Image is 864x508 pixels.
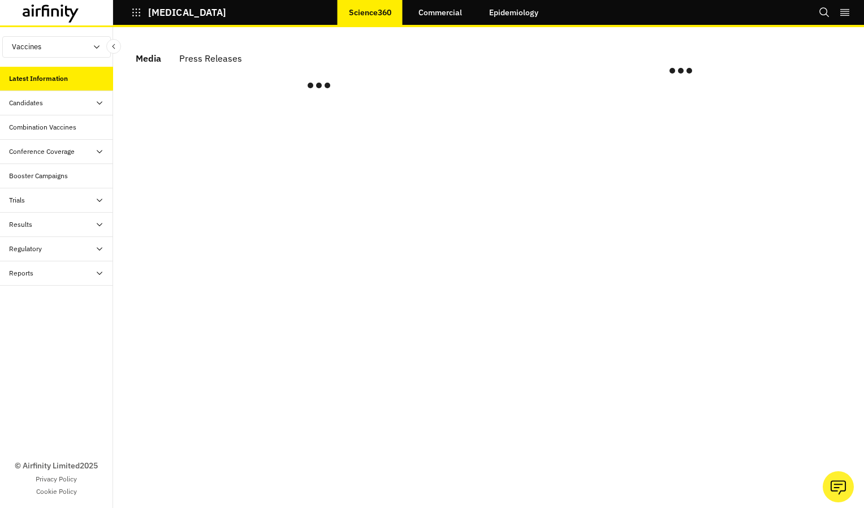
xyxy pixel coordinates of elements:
a: Cookie Policy [36,487,77,497]
div: Candidates [9,98,43,108]
div: Results [9,219,32,230]
button: Search [819,3,830,22]
div: Trials [9,195,25,205]
div: Regulatory [9,244,42,254]
button: Vaccines [2,36,111,58]
div: Combination Vaccines [9,122,76,132]
div: Conference Coverage [9,147,75,157]
div: Reports [9,268,33,278]
button: Ask our analysts [823,471,854,502]
button: [MEDICAL_DATA] [131,3,226,22]
p: © Airfinity Limited 2025 [15,460,98,472]
p: [MEDICAL_DATA] [148,7,226,18]
button: Close Sidebar [106,39,121,54]
div: Media [136,50,161,67]
a: Privacy Policy [36,474,77,484]
div: Press Releases [179,50,242,67]
div: Latest Information [9,74,68,84]
p: Science360 [349,8,391,17]
div: Booster Campaigns [9,171,68,181]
